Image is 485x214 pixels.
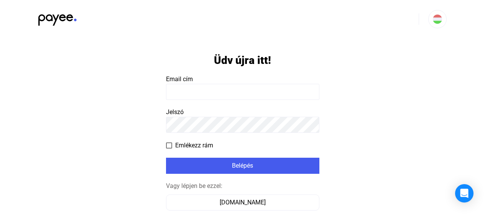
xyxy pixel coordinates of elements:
div: Open Intercom Messenger [455,184,473,203]
img: HU [433,15,442,24]
div: [DOMAIN_NAME] [169,198,317,207]
button: Belépés [166,158,319,174]
span: Email cím [166,75,193,83]
button: [DOMAIN_NAME] [166,194,319,211]
button: HU [428,10,447,28]
a: [DOMAIN_NAME] [166,199,319,206]
div: Vagy lépjen be ezzel: [166,181,319,191]
div: Belépés [168,161,317,170]
img: black-payee-blue-dot.svg [38,10,77,26]
span: Jelszó [166,108,184,116]
span: Emlékezz rám [175,141,213,150]
h1: Üdv újra itt! [214,54,271,67]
